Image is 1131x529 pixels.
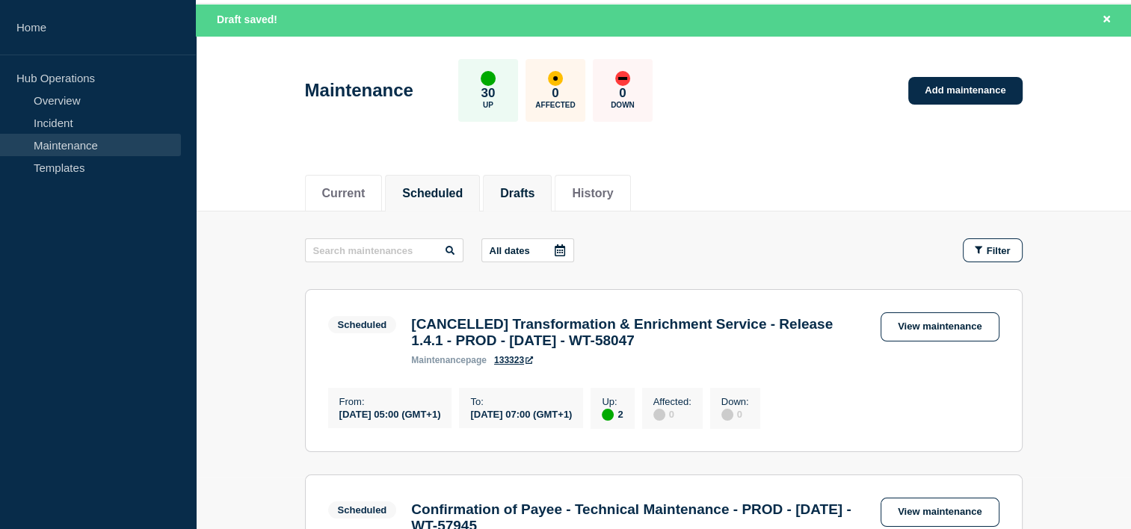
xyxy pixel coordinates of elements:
[217,13,277,25] span: Draft saved!
[305,238,463,262] input: Search maintenances
[481,86,495,101] p: 30
[305,80,413,101] h1: Maintenance
[611,101,635,109] p: Down
[721,396,749,407] p: Down :
[653,409,665,421] div: disabled
[602,407,623,421] div: 2
[402,187,463,200] button: Scheduled
[490,245,530,256] p: All dates
[411,355,487,365] p: page
[338,504,387,516] div: Scheduled
[653,407,691,421] div: 0
[338,319,387,330] div: Scheduled
[411,316,866,349] h3: [CANCELLED] Transformation & Enrichment Service - Release 1.4.1 - PROD - [DATE] - WT-58047
[619,86,626,101] p: 0
[470,407,572,420] div: [DATE] 07:00 (GMT+1)
[615,71,630,86] div: down
[963,238,1023,262] button: Filter
[602,409,614,421] div: up
[411,355,466,365] span: maintenance
[881,312,999,341] a: View maintenance
[1097,11,1116,28] button: Close banner
[548,71,563,86] div: affected
[908,77,1022,105] a: Add maintenance
[721,407,749,421] div: 0
[721,409,733,421] div: disabled
[494,355,533,365] a: 133323
[653,396,691,407] p: Affected :
[987,245,1011,256] span: Filter
[322,187,366,200] button: Current
[552,86,558,101] p: 0
[881,498,999,527] a: View maintenance
[470,396,572,407] p: To :
[500,187,534,200] button: Drafts
[339,396,441,407] p: From :
[602,396,623,407] p: Up :
[481,71,496,86] div: up
[572,187,613,200] button: History
[481,238,574,262] button: All dates
[339,407,441,420] div: [DATE] 05:00 (GMT+1)
[535,101,575,109] p: Affected
[483,101,493,109] p: Up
